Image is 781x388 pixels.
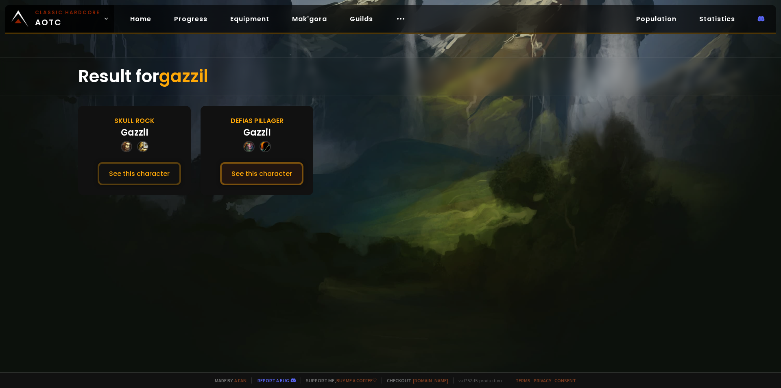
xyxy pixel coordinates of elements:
span: Support me, [301,377,377,384]
a: Classic HardcoreAOTC [5,5,114,33]
a: Population [630,11,683,27]
a: Home [124,11,158,27]
button: See this character [220,162,303,185]
a: Privacy [534,377,551,384]
div: Gazzil [243,126,271,139]
small: Classic Hardcore [35,9,100,16]
a: Equipment [224,11,276,27]
span: gazzil [159,64,208,88]
div: Gazzil [121,126,148,139]
a: Guilds [343,11,380,27]
a: [DOMAIN_NAME] [413,377,448,384]
button: See this character [98,162,181,185]
a: Terms [515,377,530,384]
span: AOTC [35,9,100,28]
div: Result for [78,57,703,96]
a: Statistics [693,11,742,27]
span: Checkout [382,377,448,384]
a: Mak'gora [286,11,334,27]
a: Consent [554,377,576,384]
a: Progress [168,11,214,27]
span: v. d752d5 - production [453,377,502,384]
a: Buy me a coffee [336,377,377,384]
div: Skull Rock [114,116,155,126]
a: Report a bug [257,377,289,384]
a: a fan [234,377,247,384]
span: Made by [210,377,247,384]
div: Defias Pillager [231,116,284,126]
